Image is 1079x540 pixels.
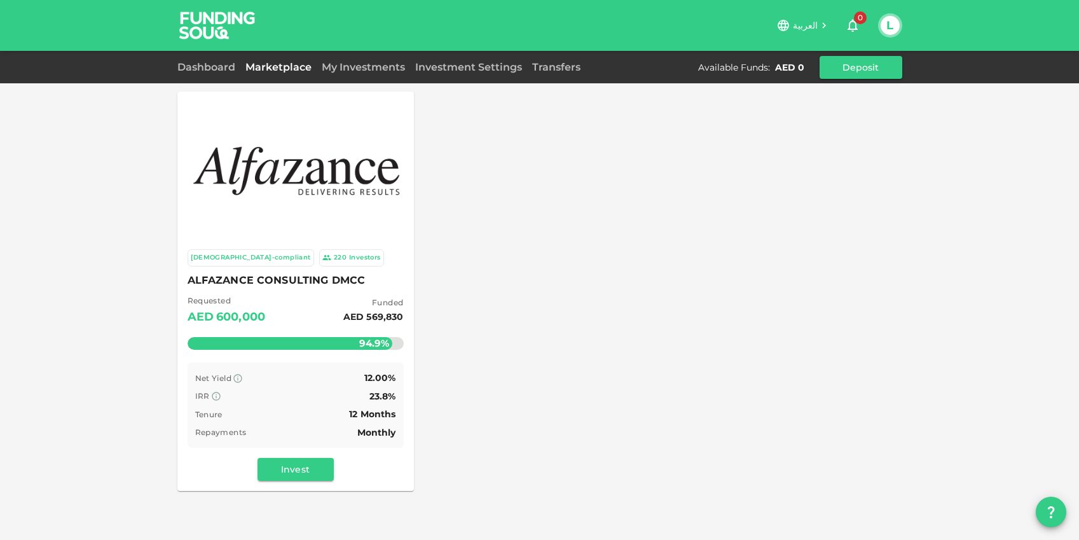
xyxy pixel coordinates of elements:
button: question [1036,497,1066,527]
a: Marketplace Logo [DEMOGRAPHIC_DATA]-compliant 220Investors ALFAZANCE CONSULTING DMCC Requested AE... [177,92,414,491]
span: Requested [188,294,266,307]
a: Marketplace [240,61,317,73]
a: Investment Settings [410,61,527,73]
span: 23.8% [369,391,396,402]
a: Dashboard [177,61,240,73]
span: Tenure [195,410,223,419]
a: Transfers [527,61,586,73]
div: Available Funds : [698,61,770,74]
span: Funded [343,296,404,309]
div: 220 [334,253,347,263]
button: L [881,16,900,35]
span: Repayments [195,427,247,437]
span: 12.00% [364,372,396,384]
span: IRR [195,391,210,401]
button: 0 [840,13,865,38]
span: ALFAZANCE CONSULTING DMCC [188,272,404,289]
span: العربية [793,20,818,31]
img: Marketplace Logo [190,132,401,206]
span: 0 [854,11,867,24]
a: My Investments [317,61,410,73]
span: 12 Months [349,408,395,420]
div: Investors [349,253,381,263]
button: Invest [258,458,334,481]
div: AED 0 [775,61,804,74]
span: Net Yield [195,373,232,383]
div: [DEMOGRAPHIC_DATA]-compliant [191,253,311,263]
span: Monthly [357,427,396,438]
button: Deposit [820,56,902,79]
